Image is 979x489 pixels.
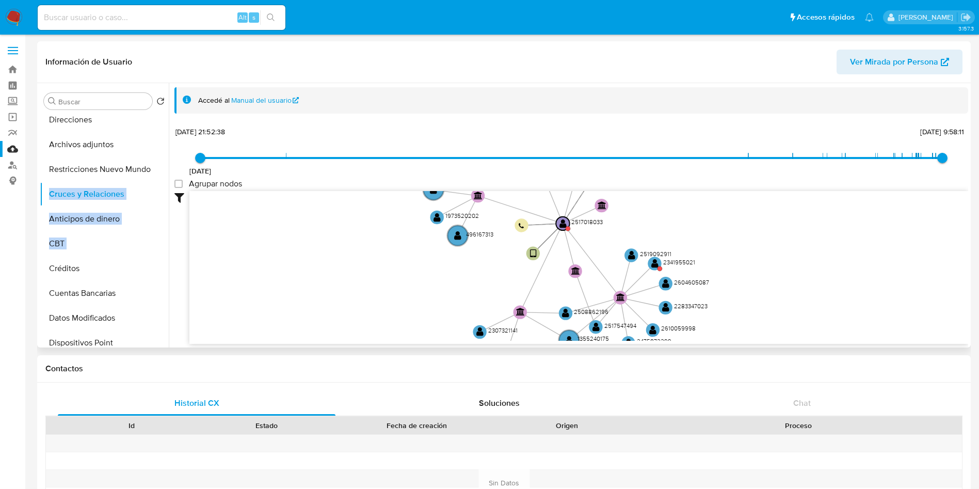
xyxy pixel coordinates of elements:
[40,281,169,306] button: Cuentas Bancarias
[189,179,242,189] span: Agrupar nodos
[231,96,299,105] a: Manual del usuario
[793,397,811,409] span: Chat
[598,201,606,209] text: 
[571,217,603,226] text: 2517018033
[663,258,695,266] text: 2341955021
[474,192,483,199] text: 
[625,338,632,348] text: 
[71,420,192,431] div: Id
[445,211,479,220] text: 1973520202
[238,12,247,22] span: Alt
[674,302,708,310] text: 2283347023
[45,57,132,67] h1: Información de Usuario
[628,250,635,260] text: 
[662,303,669,313] text: 
[430,185,437,195] text: 
[476,327,484,337] text: 
[616,293,625,301] text: 
[466,230,493,239] text: 496167313
[434,213,441,223] text: 
[865,13,874,22] a: Notificaciones
[662,279,669,289] text: 
[674,278,709,287] text: 2604605087
[562,308,569,318] text: 
[604,321,636,330] text: 2517547494
[40,157,169,182] button: Restricciones Nuevo Mundo
[566,336,573,345] text: 
[174,180,183,188] input: Agrupar nodos
[174,397,219,409] span: Historial CX
[898,12,957,22] p: ivonne.perezonofre@mercadolibre.com.mx
[519,223,524,229] text: 
[40,207,169,231] button: Anticipos de dinero
[58,97,148,106] input: Buscar
[252,12,255,22] span: s
[577,335,609,343] text: 1355240175
[920,127,964,137] span: [DATE] 9:58:11
[156,97,165,108] button: Volver al orden por defecto
[850,50,938,74] span: Ver Mirada por Persona
[797,12,855,23] span: Accesos rápidos
[198,96,230,105] span: Accedé al
[574,307,608,316] text: 2508862196
[651,259,659,269] text: 
[661,324,696,333] text: 2610059998
[559,219,567,229] text: 
[642,420,955,431] div: Proceso
[45,364,962,374] h1: Contactos
[960,12,971,23] a: Salir
[442,184,473,193] text: 202527934
[40,306,169,330] button: Datos Modificados
[40,107,169,132] button: Direcciones
[260,10,281,25] button: search-icon
[342,420,492,431] div: Fecha de creación
[571,267,580,275] text: 
[640,249,671,258] text: 2519092911
[40,132,169,157] button: Archivos adjuntos
[530,249,537,259] text: 
[649,325,656,335] text: 
[38,11,285,24] input: Buscar usuario o caso...
[637,337,671,346] text: 2475872299
[48,97,56,105] button: Buscar
[592,322,600,332] text: 
[488,326,518,335] text: 2307321141
[837,50,962,74] button: Ver Mirada por Persona
[206,420,327,431] div: Estado
[40,182,169,207] button: Cruces y Relaciones
[175,127,225,137] span: [DATE] 21:52:38
[40,330,169,355] button: Dispositivos Point
[516,308,525,316] text: 
[507,420,628,431] div: Origen
[479,397,520,409] span: Soluciones
[40,256,169,281] button: Créditos
[454,231,461,241] text: 
[189,166,212,176] span: [DATE]
[40,231,169,256] button: CBT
